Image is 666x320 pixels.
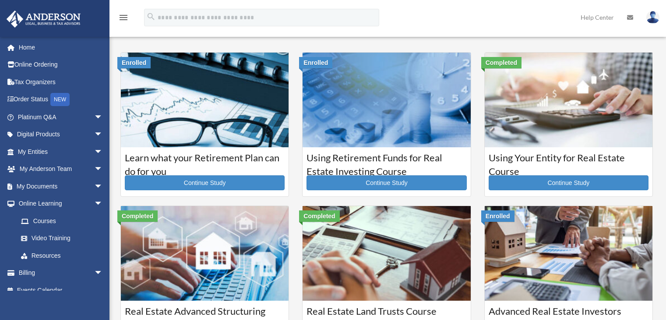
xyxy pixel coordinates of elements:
[94,195,112,213] span: arrow_drop_down
[117,57,151,68] div: Enrolled
[481,57,522,68] div: Completed
[94,160,112,178] span: arrow_drop_down
[6,143,116,160] a: My Entitiesarrow_drop_down
[6,281,116,299] a: Events Calendar
[481,210,514,222] div: Enrolled
[6,91,116,109] a: Order StatusNEW
[6,108,116,126] a: Platinum Q&Aarrow_drop_down
[6,126,116,143] a: Digital Productsarrow_drop_down
[118,12,129,23] i: menu
[489,175,648,190] a: Continue Study
[307,175,466,190] a: Continue Study
[6,160,116,178] a: My Anderson Teamarrow_drop_down
[12,212,112,230] a: Courses
[4,11,83,28] img: Anderson Advisors Platinum Portal
[94,143,112,161] span: arrow_drop_down
[50,93,70,106] div: NEW
[6,264,116,282] a: Billingarrow_drop_down
[94,178,112,196] span: arrow_drop_down
[299,57,332,68] div: Enrolled
[146,12,156,21] i: search
[307,151,466,173] h3: Using Retirement Funds for Real Estate Investing Course
[117,210,158,222] div: Completed
[125,151,285,173] h3: Learn what your Retirement Plan can do for you
[6,56,116,74] a: Online Ordering
[299,210,339,222] div: Completed
[6,195,116,213] a: Online Learningarrow_drop_down
[118,15,129,23] a: menu
[94,264,112,282] span: arrow_drop_down
[12,247,116,264] a: Resources
[94,108,112,126] span: arrow_drop_down
[94,126,112,144] span: arrow_drop_down
[646,11,659,24] img: User Pic
[6,178,116,195] a: My Documentsarrow_drop_down
[125,175,285,190] a: Continue Study
[489,151,648,173] h3: Using Your Entity for Real Estate Course
[6,73,116,91] a: Tax Organizers
[12,230,116,247] a: Video Training
[6,39,116,56] a: Home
